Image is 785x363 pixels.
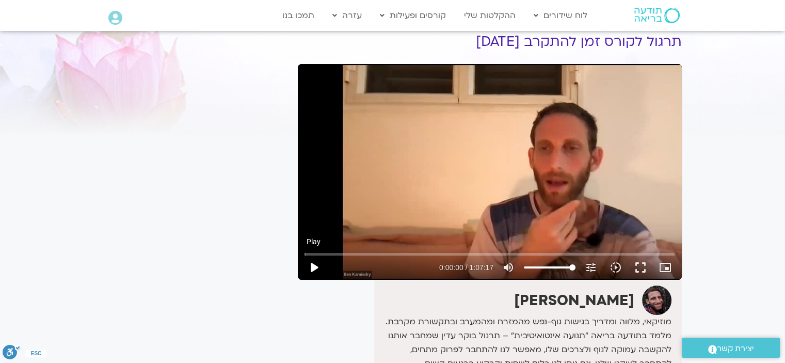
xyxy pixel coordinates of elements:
a: לוח שידורים [528,6,592,25]
img: תודעה בריאה [634,8,680,23]
strong: [PERSON_NAME] [514,291,634,310]
a: עזרה [327,6,367,25]
a: ההקלטות שלי [459,6,521,25]
a: יצירת קשר [682,338,780,358]
h1: תרגול לקורס זמן להתקרב [DATE] [298,34,682,50]
span: יצירת קשר [717,342,754,356]
a: קורסים ופעילות [375,6,451,25]
a: תמכו בנו [277,6,319,25]
img: בן קמינסקי [642,286,671,315]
